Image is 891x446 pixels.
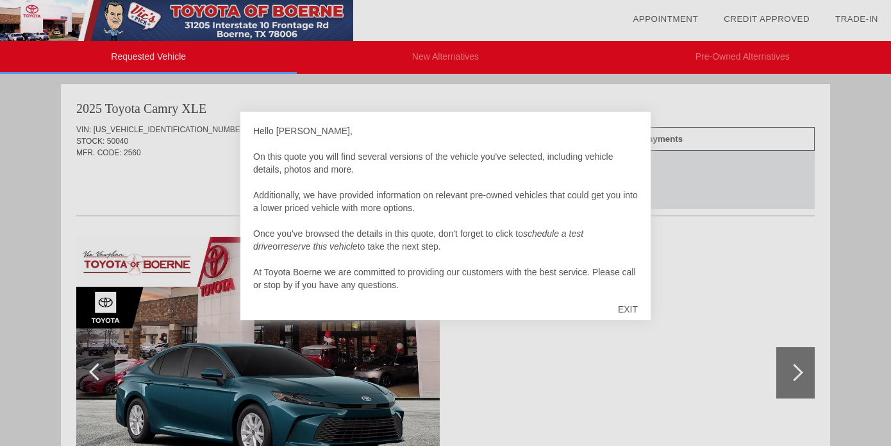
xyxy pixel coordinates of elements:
[253,124,638,291] div: Hello [PERSON_NAME], On this quote you will find several versions of the vehicle you've selected,...
[633,14,698,24] a: Appointment
[281,241,358,252] em: reserve this vehicle
[253,228,583,252] em: schedule a test drive
[605,290,651,329] div: EXIT
[835,14,878,24] a: Trade-In
[724,14,810,24] a: Credit Approved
